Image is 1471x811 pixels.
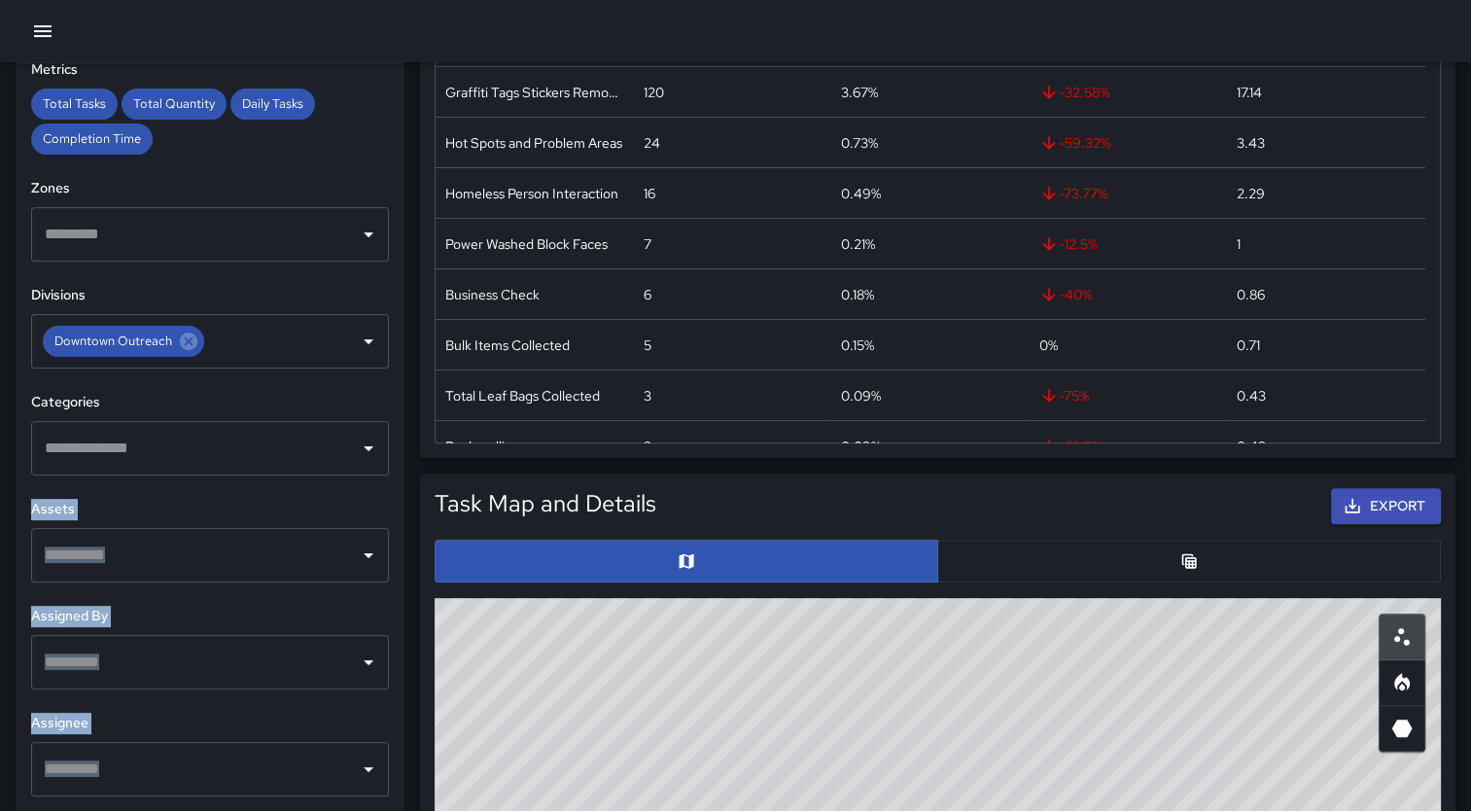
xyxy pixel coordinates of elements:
[1039,335,1058,355] span: 0 %
[355,435,382,462] button: Open
[841,437,881,456] div: 0.09%
[1331,488,1441,524] button: Export
[445,83,624,102] div: Graffiti Tags Stickers Removed
[841,234,875,254] div: 0.21%
[31,59,389,81] h6: Metrics
[1039,386,1089,405] span: -75 %
[43,330,184,352] span: Downtown Outreach
[1237,437,1266,456] div: 0.43
[31,713,389,734] h6: Assignee
[31,88,118,120] div: Total Tasks
[230,88,315,120] div: Daily Tasks
[435,540,938,582] button: Map
[31,606,389,627] h6: Assigned By
[1179,551,1199,571] svg: Table
[31,130,153,147] span: Completion Time
[644,133,660,153] div: 24
[31,123,153,155] div: Completion Time
[445,234,608,254] div: Power Washed Block Faces
[1379,614,1425,660] button: Scatterplot
[230,95,315,112] span: Daily Tasks
[644,83,664,102] div: 120
[1390,625,1414,649] svg: Scatterplot
[1379,705,1425,752] button: 3D Heatmap
[644,184,655,203] div: 16
[644,285,651,304] div: 6
[677,551,696,571] svg: Map
[644,234,651,254] div: 7
[31,499,389,520] h6: Assets
[445,184,618,203] div: Homeless Person Interaction
[445,335,570,355] div: Bulk Items Collected
[355,542,382,569] button: Open
[1237,184,1265,203] div: 2.29
[31,95,118,112] span: Total Tasks
[1237,386,1266,405] div: 0.43
[644,437,651,456] div: 3
[355,649,382,676] button: Open
[435,488,656,519] h5: Task Map and Details
[31,178,389,199] h6: Zones
[1039,234,1098,254] span: -12.5 %
[31,392,389,413] h6: Categories
[1237,83,1262,102] div: 17.14
[1039,285,1092,304] span: -40 %
[1237,234,1241,254] div: 1
[841,133,878,153] div: 0.73%
[355,328,382,355] button: Open
[1039,184,1107,203] span: -73.77 %
[445,437,520,456] div: Panhandling
[1237,285,1265,304] div: 0.86
[841,386,881,405] div: 0.09%
[841,285,874,304] div: 0.18%
[355,756,382,783] button: Open
[841,83,878,102] div: 3.67%
[1237,133,1265,153] div: 3.43
[1237,335,1260,355] div: 0.71
[1039,83,1109,102] span: -32.58 %
[445,386,600,405] div: Total Leaf Bags Collected
[355,221,382,248] button: Open
[841,335,874,355] div: 0.15%
[122,88,227,120] div: Total Quantity
[1390,717,1414,740] svg: 3D Heatmap
[937,540,1441,582] button: Table
[644,335,651,355] div: 5
[1379,659,1425,706] button: Heatmap
[122,95,227,112] span: Total Quantity
[31,285,389,306] h6: Divisions
[445,285,540,304] div: Business Check
[1390,671,1414,694] svg: Heatmap
[43,326,204,357] div: Downtown Outreach
[644,386,651,405] div: 3
[1039,437,1102,456] span: -62.5 %
[1039,133,1110,153] span: -59.32 %
[445,133,622,153] div: Hot Spots and Problem Areas
[841,184,881,203] div: 0.49%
